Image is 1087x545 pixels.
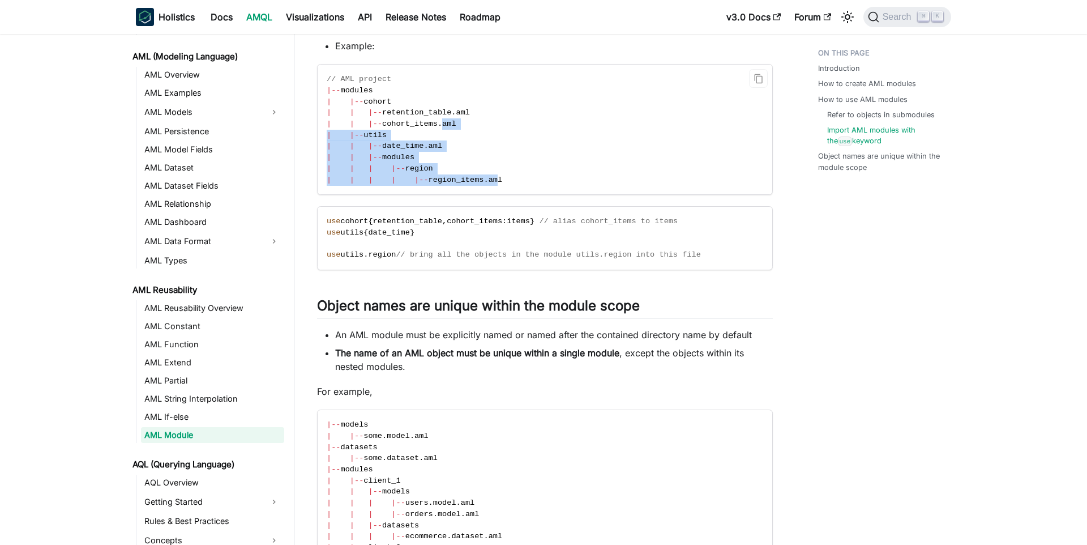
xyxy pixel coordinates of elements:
span: - [378,153,382,161]
p: For example, [317,385,773,398]
span: date_time [382,142,423,150]
a: v3.0 Docs [720,8,788,26]
span: datasets [382,521,419,530]
span: - [401,510,405,518]
li: Example: [335,39,773,53]
button: Expand sidebar category 'AML Data Format' [264,232,284,250]
span: datasets [341,443,378,452]
span: | [327,97,331,106]
span: { [363,228,368,237]
span: | [368,120,373,128]
a: Getting Started [141,493,264,511]
a: AQL (Querying Language) [129,457,284,472]
span: ecommerce [405,532,447,540]
span: . [461,510,465,518]
span: | [391,532,396,540]
a: How to use AML modules [818,94,908,105]
span: aml [465,510,479,518]
a: HolisticsHolistics [136,8,195,26]
span: | [327,465,331,474]
span: models [341,420,369,429]
span: aml [442,120,456,128]
span: . [451,108,456,117]
span: - [354,432,359,440]
a: AML Types [141,253,284,269]
span: - [401,164,405,173]
span: - [373,521,378,530]
span: - [336,420,340,429]
span: - [423,176,428,184]
span: | [350,120,354,128]
span: , [442,217,447,225]
span: } [410,228,414,237]
a: AML Model Fields [141,142,284,157]
a: AML Dataset Fields [141,178,284,194]
span: - [373,142,378,150]
span: - [373,120,378,128]
span: | [368,487,373,496]
span: use [327,250,340,259]
span: modules [382,153,414,161]
span: - [336,86,340,95]
a: AML String Interpolation [141,391,284,407]
span: | [350,476,354,485]
span: | [327,142,331,150]
span: cohort_items [447,217,502,225]
span: | [368,108,373,117]
span: - [396,532,400,540]
span: - [396,499,400,507]
span: | [391,499,396,507]
span: . [363,250,368,259]
a: API [351,8,379,26]
span: | [327,521,331,530]
span: | [327,454,331,462]
span: | [350,499,354,507]
span: . [433,510,438,518]
span: - [419,176,423,184]
span: utils [363,131,387,139]
span: items [507,217,530,225]
span: . [423,142,428,150]
a: Object names are unique within the module scope [818,151,944,172]
span: - [396,510,400,518]
span: aml [423,454,437,462]
a: AML Persistence [141,124,284,139]
a: AML Examples [141,85,284,101]
span: model [438,510,461,518]
a: AQL Overview [141,475,284,491]
span: | [350,142,354,150]
span: | [391,164,396,173]
span: users [405,499,429,507]
span: | [414,176,419,184]
span: aml [489,532,502,540]
span: . [382,454,387,462]
span: - [336,465,340,474]
span: model [387,432,410,440]
span: | [327,131,331,139]
span: - [359,476,363,485]
button: Expand sidebar category 'Getting Started' [264,493,284,511]
span: | [350,454,354,462]
span: modules [341,465,373,474]
span: | [327,420,331,429]
span: - [354,476,359,485]
span: | [350,432,354,440]
span: - [373,153,378,161]
span: . [447,532,451,540]
span: | [391,176,396,184]
span: | [327,86,331,95]
a: Rules & Best Practices [141,513,284,529]
span: | [327,499,331,507]
span: - [401,532,405,540]
b: Holistics [159,10,195,24]
span: | [391,510,396,518]
span: . [484,176,489,184]
span: aml [429,142,442,150]
span: aml [414,432,428,440]
span: cohort_items [382,120,438,128]
span: - [336,443,340,452]
span: - [331,443,336,452]
span: | [368,176,373,184]
a: Release Notes [379,8,453,26]
span: - [378,521,382,530]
